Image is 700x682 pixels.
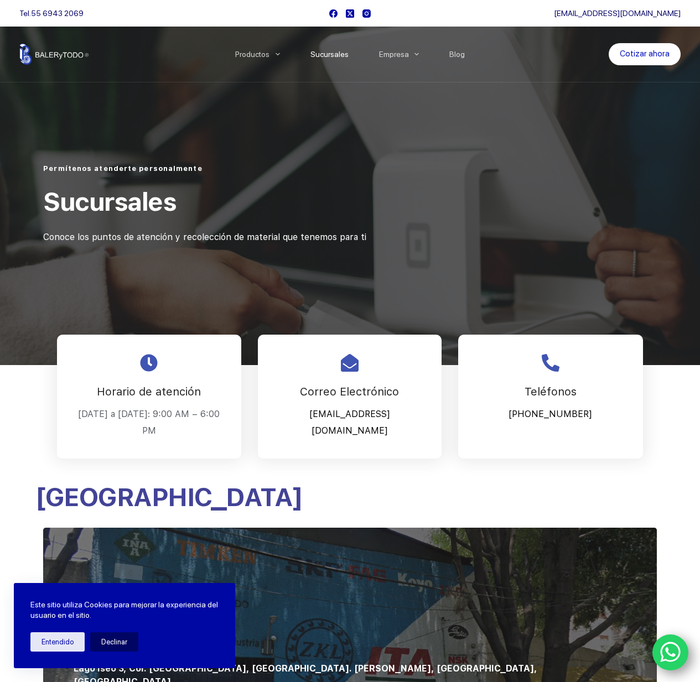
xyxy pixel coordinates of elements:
[30,632,85,652] button: Entendido
[272,406,428,440] p: [EMAIL_ADDRESS][DOMAIN_NAME]
[525,385,577,398] span: Teléfonos
[472,406,629,423] p: [PHONE_NUMBER]
[609,43,681,65] a: Cotizar ahora
[19,9,84,18] span: Tel.
[35,482,303,512] span: [GEOGRAPHIC_DATA]
[554,9,681,18] a: [EMAIL_ADDRESS][DOMAIN_NAME]
[43,186,176,217] span: Sucursales
[90,632,138,652] button: Declinar
[362,9,371,18] a: Instagram
[31,9,84,18] a: 55 6943 2069
[652,634,689,671] a: WhatsApp
[346,9,354,18] a: X (Twitter)
[97,385,201,398] span: Horario de atención
[19,44,89,65] img: Balerytodo
[329,9,338,18] a: Facebook
[78,409,222,436] span: [DATE] a [DATE]: 9:00 AM – 6:00 PM
[43,164,202,173] span: Permítenos atenderte personalmente
[300,385,399,398] span: Correo Electrónico
[220,27,480,82] nav: Menu Principal
[43,232,366,242] span: Conoce los puntos de atención y recolección de material que tenemos para ti
[30,600,219,621] p: Este sitio utiliza Cookies para mejorar la experiencia del usuario en el sitio.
